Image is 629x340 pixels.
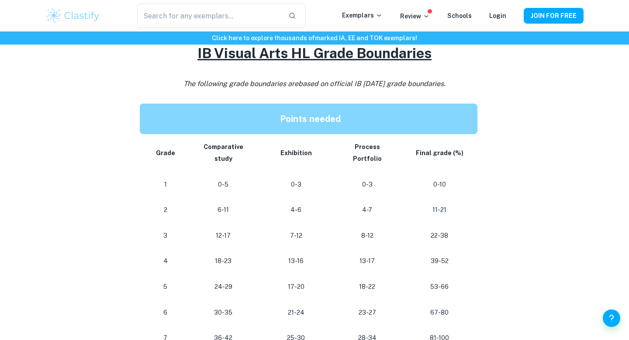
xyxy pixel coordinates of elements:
i: The following grade boundaries are [183,80,446,88]
p: 3 [150,230,180,242]
a: Schools [447,12,472,19]
p: 6-11 [194,204,252,216]
p: 21-24 [266,307,326,319]
p: 13-17 [340,255,395,267]
strong: Comparative study [204,143,243,162]
p: 0-5 [194,179,252,191]
p: 13-16 [266,255,326,267]
p: 7-12 [266,230,326,242]
p: 18-22 [340,281,395,293]
p: 12-17 [194,230,252,242]
input: Search for any exemplars... [137,3,281,28]
p: 4-7 [340,204,395,216]
p: 22-38 [409,230,470,242]
button: Help and Feedback [603,309,620,327]
strong: Exhibition [280,149,312,156]
p: 39-52 [409,255,470,267]
p: 67-80 [409,307,470,319]
p: 23-27 [340,307,395,319]
strong: Process Portfolio [353,143,382,162]
p: Exemplars [342,10,383,20]
p: Review [400,11,430,21]
p: 5 [150,281,180,293]
p: 53-66 [409,281,470,293]
p: 18-23 [194,255,252,267]
img: Clastify logo [45,7,101,24]
p: 0-3 [340,179,395,191]
strong: Final grade (%) [416,149,463,156]
p: 0-3 [266,179,326,191]
h6: Click here to explore thousands of marked IA, EE and TOK exemplars ! [2,33,627,43]
u: IB Visual Arts HL Grade Boundaries [197,45,432,61]
a: Login [489,12,506,19]
span: based on official IB [DATE] grade boundaries. [298,80,446,88]
p: 2 [150,204,180,216]
p: 4-6 [266,204,326,216]
p: 30-35 [194,307,252,319]
p: 11-21 [409,204,470,216]
strong: Points needed [280,114,341,124]
p: 24-29 [194,281,252,293]
button: JOIN FOR FREE [524,8,584,24]
p: 6 [150,307,180,319]
p: 17-20 [266,281,326,293]
p: 4 [150,255,180,267]
strong: Grade [156,149,175,156]
p: 1 [150,179,180,191]
p: 0-10 [409,179,470,191]
p: 8-12 [340,230,395,242]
